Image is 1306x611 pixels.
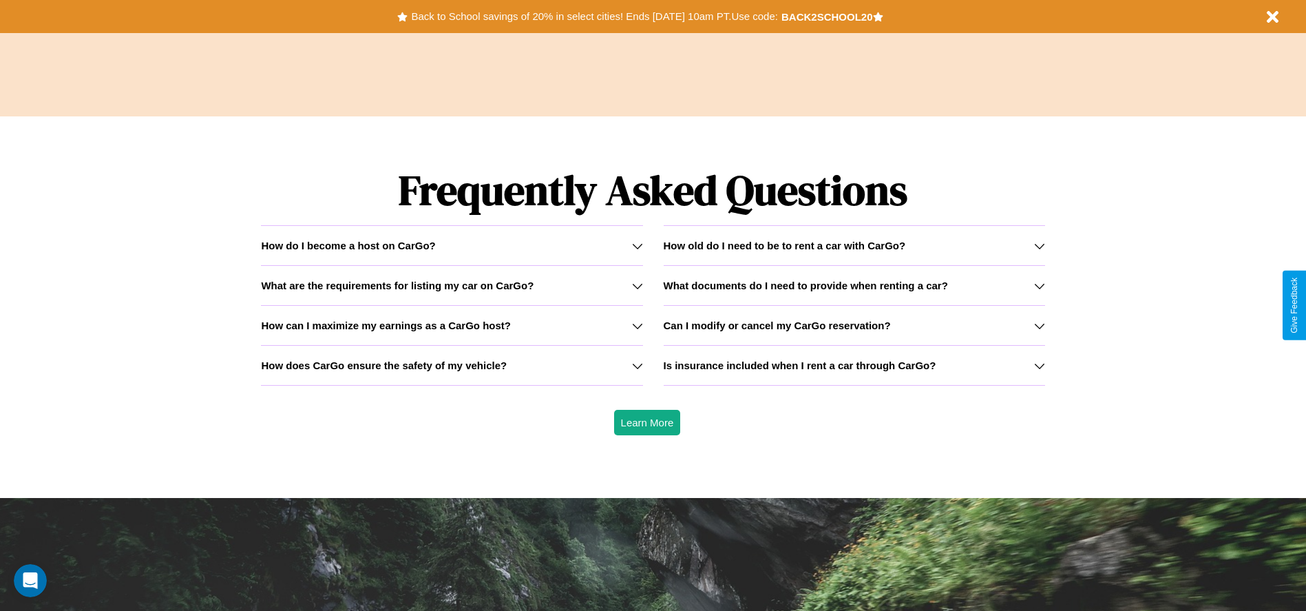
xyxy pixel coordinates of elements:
[781,11,873,23] b: BACK2SCHOOL20
[261,360,507,371] h3: How does CarGo ensure the safety of my vehicle?
[664,360,936,371] h3: Is insurance included when I rent a car through CarGo?
[664,240,906,251] h3: How old do I need to be to rent a car with CarGo?
[408,7,781,26] button: Back to School savings of 20% in select cities! Ends [DATE] 10am PT.Use code:
[1289,278,1299,333] div: Give Feedback
[261,240,435,251] h3: How do I become a host on CarGo?
[614,410,681,435] button: Learn More
[664,280,948,291] h3: What documents do I need to provide when renting a car?
[14,564,47,597] iframe: Intercom live chat
[664,320,891,331] h3: Can I modify or cancel my CarGo reservation?
[261,320,511,331] h3: How can I maximize my earnings as a CarGo host?
[261,155,1044,225] h1: Frequently Asked Questions
[261,280,534,291] h3: What are the requirements for listing my car on CarGo?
